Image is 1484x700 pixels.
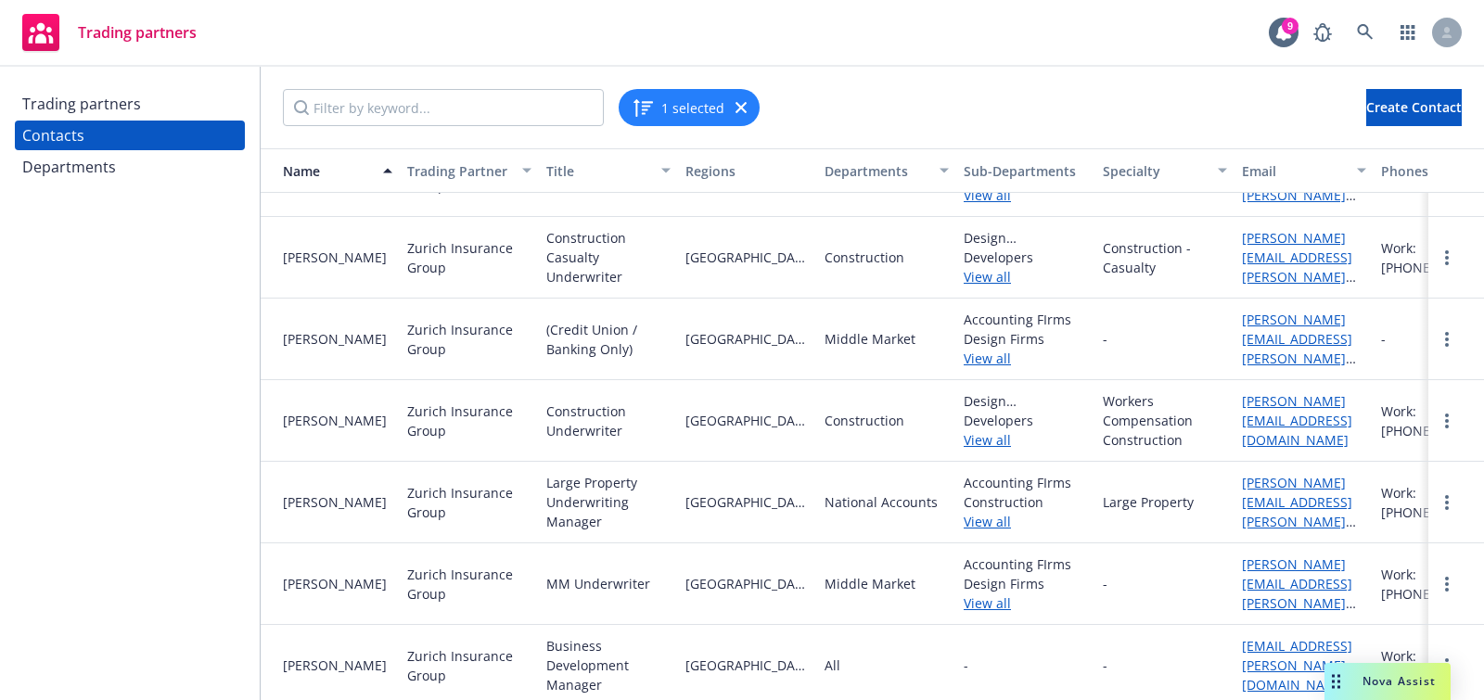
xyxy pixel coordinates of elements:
div: Name [268,161,372,181]
div: - [1103,655,1107,675]
span: [GEOGRAPHIC_DATA][US_STATE] [685,329,810,349]
a: View all [964,267,1088,286]
span: Design professionals [964,228,1088,248]
div: MM Underwriter [546,574,650,593]
div: 9 [1282,18,1298,34]
div: Departments [825,161,928,181]
a: [PERSON_NAME][EMAIL_ADDRESS][PERSON_NAME][DOMAIN_NAME] [1242,311,1352,387]
div: Zurich Insurance Group [407,401,531,440]
span: Developers [964,248,1088,267]
a: [PERSON_NAME][EMAIL_ADDRESS][PERSON_NAME][DOMAIN_NAME] [1242,555,1352,631]
button: Specialty [1095,148,1235,193]
div: Trading partners [22,89,141,119]
div: Construction [825,248,904,267]
div: - [1103,329,1107,349]
span: Design Firms [964,329,1088,349]
div: All [825,655,840,675]
span: [GEOGRAPHIC_DATA][US_STATE] [685,411,810,430]
div: [PERSON_NAME] [283,574,392,593]
div: Construction - Casualty [1103,238,1227,277]
a: more [1436,410,1458,432]
span: Accounting FIrms [964,473,1088,492]
input: Filter by keyword... [283,89,604,126]
a: Switch app [1389,14,1426,51]
span: [GEOGRAPHIC_DATA][US_STATE] [685,248,810,267]
div: Sub-Departments [964,161,1088,181]
a: more [1436,328,1458,350]
div: Email [1242,161,1346,181]
a: Departments [15,152,245,182]
div: Trading Partner [407,161,511,181]
span: Construction [964,492,1088,512]
span: Design professionals [964,391,1088,411]
a: Trading partners [15,89,245,119]
a: [PERSON_NAME][EMAIL_ADDRESS][PERSON_NAME][DOMAIN_NAME] [1242,474,1352,550]
button: Sub-Departments [956,148,1095,193]
span: [GEOGRAPHIC_DATA][US_STATE] [685,574,810,593]
div: [PERSON_NAME] [283,655,392,675]
div: Zurich Insurance Group [407,565,531,604]
div: Large Property [1103,492,1194,512]
div: Contacts [22,121,84,150]
button: Create Contact [1366,89,1462,126]
div: Middle Market [825,574,915,593]
button: Trading Partner [400,148,539,193]
a: View all [964,430,1088,450]
div: Construction Underwriter [546,401,671,440]
div: [PERSON_NAME] [283,248,392,267]
span: Accounting FIrms [964,554,1088,574]
a: more [1436,491,1458,514]
button: Title [539,148,678,193]
div: Specialty [1103,161,1207,181]
div: [PERSON_NAME] [283,411,392,430]
div: Zurich Insurance Group [407,483,531,522]
span: Design Firms [964,574,1088,593]
div: Zurich Insurance Group [407,320,531,359]
button: Departments [817,148,956,193]
span: Developers [964,411,1088,430]
span: Accounting FIrms [964,310,1088,329]
a: Contacts [15,121,245,150]
a: View all [964,593,1088,613]
span: Nova Assist [1362,673,1436,689]
div: Large Property Underwriting Manager [546,473,671,531]
button: 1 selected [632,96,724,119]
div: Zurich Insurance Group [407,238,531,277]
div: Zurich Insurance Group [407,646,531,685]
span: Create Contact [1366,98,1462,116]
div: Regions [685,161,810,181]
span: Trading partners [78,25,197,40]
a: [PERSON_NAME][EMAIL_ADDRESS][DOMAIN_NAME] [1242,392,1352,449]
div: Construction Casualty Underwriter [546,228,671,286]
a: more [1436,573,1458,595]
div: National Accounts [825,492,938,512]
span: [GEOGRAPHIC_DATA][US_STATE] [685,492,810,512]
button: Nova Assist [1324,663,1451,700]
div: [PERSON_NAME] [283,329,392,349]
a: more [1436,247,1458,269]
button: Regions [678,148,817,193]
a: more [1436,655,1458,677]
a: Trading partners [15,6,204,58]
a: [PERSON_NAME][EMAIL_ADDRESS][PERSON_NAME][DOMAIN_NAME] [1242,229,1352,305]
div: (Credit Union / Banking Only) [546,320,671,359]
div: - [1103,574,1107,593]
a: Report a Bug [1304,14,1341,51]
div: - [1381,329,1386,349]
a: View all [964,512,1088,531]
div: Middle Market [825,329,915,349]
span: - [964,655,1088,675]
span: [GEOGRAPHIC_DATA][US_STATE] [685,655,810,675]
div: Business Development Manager [546,636,671,694]
a: [EMAIL_ADDRESS][PERSON_NAME][DOMAIN_NAME] [1242,637,1352,694]
a: Search [1347,14,1384,51]
div: Drag to move [1324,663,1348,700]
a: View all [964,349,1088,368]
div: Construction [825,411,904,430]
div: [PERSON_NAME] [283,492,392,512]
a: View all [964,185,1088,205]
div: Workers Compensation Construction [1103,391,1227,450]
div: Departments [22,152,116,182]
button: Email [1235,148,1374,193]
